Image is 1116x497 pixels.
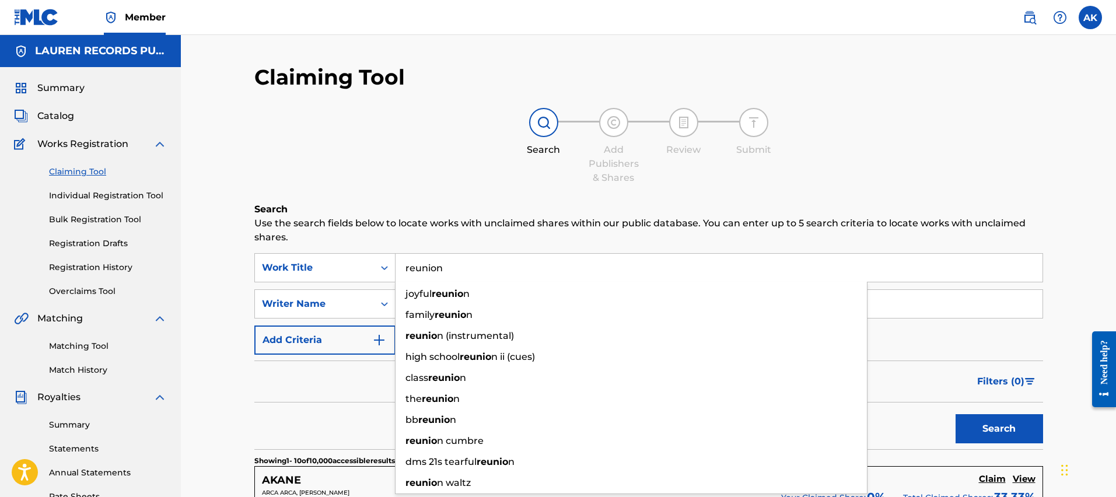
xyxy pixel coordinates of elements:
[49,419,167,431] a: Summary
[405,456,477,467] span: dms 21s tearful
[254,216,1043,244] p: Use the search fields below to locate works with unclaimed shares within our public database. You...
[537,116,551,129] img: step indicator icon for Search
[1013,474,1035,485] h5: View
[977,374,1024,388] span: Filters ( 0 )
[979,474,1006,485] h5: Claim
[725,143,783,157] div: Submit
[254,64,405,90] h2: Claiming Tool
[405,351,460,362] span: high school
[747,116,761,129] img: step indicator icon for Submit
[14,9,59,26] img: MLC Logo
[37,390,81,404] span: Royalties
[1025,378,1035,385] img: filter
[153,390,167,404] img: expand
[956,414,1043,443] button: Search
[49,190,167,202] a: Individual Registration Tool
[437,435,484,446] span: n cumbre
[435,309,466,320] strong: reunio
[153,137,167,151] img: expand
[437,330,514,341] span: n (instrumental)
[262,489,349,496] span: ARCA ARCA, [PERSON_NAME]
[1053,10,1067,24] img: help
[477,456,508,467] strong: reunio
[49,237,167,250] a: Registration Drafts
[585,143,643,185] div: Add Publishers & Shares
[405,288,432,299] span: joyful
[460,351,491,362] strong: reunio
[428,372,460,383] strong: reunio
[262,297,367,311] div: Writer Name
[466,309,473,320] span: n
[35,44,167,58] h5: LAUREN RECORDS PUBLISHING
[460,372,466,383] span: n
[262,261,367,275] div: Work Title
[405,330,437,341] strong: reunio
[450,414,456,425] span: n
[405,309,435,320] span: family
[49,285,167,297] a: Overclaims Tool
[405,414,418,425] span: bb
[463,288,470,299] span: n
[49,467,167,479] a: Annual Statements
[37,311,83,325] span: Matching
[37,81,85,95] span: Summary
[153,311,167,325] img: expand
[49,443,167,455] a: Statements
[254,325,396,355] button: Add Criteria
[125,10,166,24] span: Member
[14,109,74,123] a: CatalogCatalog
[405,435,437,446] strong: reunio
[14,390,28,404] img: Royalties
[405,393,422,404] span: the
[1058,441,1116,497] iframe: Chat Widget
[677,116,691,129] img: step indicator icon for Review
[655,143,713,157] div: Review
[1083,322,1116,416] iframe: Resource Center
[1018,6,1041,29] a: Public Search
[14,81,28,95] img: Summary
[254,456,440,466] p: Showing 1 - 10 of 10,000 accessible results (Total 12,952 )
[49,213,167,226] a: Bulk Registration Tool
[14,109,28,123] img: Catalog
[437,477,471,488] span: n waltz
[49,166,167,178] a: Claiming Tool
[508,456,515,467] span: n
[372,333,386,347] img: 9d2ae6d4665cec9f34b9.svg
[1013,474,1035,487] a: View
[37,137,128,151] span: Works Registration
[422,393,453,404] strong: reunio
[1079,6,1102,29] div: User Menu
[254,253,1043,449] form: Search Form
[1023,10,1037,24] img: search
[405,372,428,383] span: class
[405,477,437,488] strong: reunio
[515,143,573,157] div: Search
[607,116,621,129] img: step indicator icon for Add Publishers & Shares
[453,393,460,404] span: n
[14,311,29,325] img: Matching
[49,364,167,376] a: Match History
[970,367,1043,396] button: Filters (0)
[1048,6,1072,29] div: Help
[49,340,167,352] a: Matching Tool
[14,44,28,58] img: Accounts
[14,137,29,151] img: Works Registration
[104,10,118,24] img: Top Rightsholder
[14,81,85,95] a: SummarySummary
[418,414,450,425] strong: reunio
[262,474,301,487] h5: AKANE
[254,202,1043,216] h6: Search
[37,109,74,123] span: Catalog
[1061,453,1068,488] div: Drag
[491,351,535,362] span: n ii (cues)
[432,288,463,299] strong: reunio
[49,261,167,274] a: Registration History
